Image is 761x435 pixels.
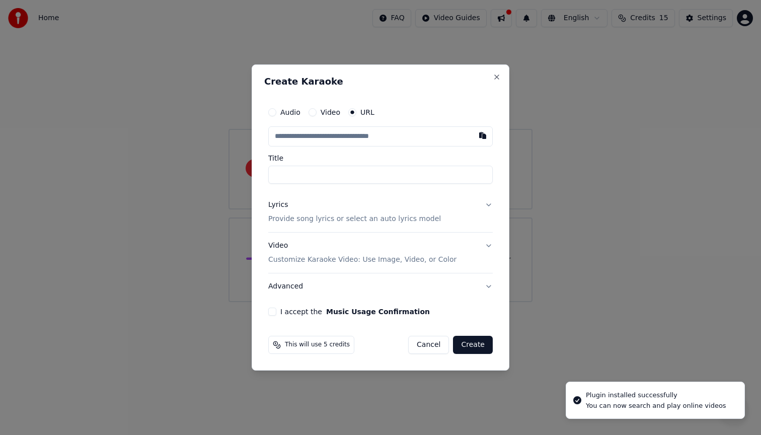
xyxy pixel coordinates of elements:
[268,214,441,224] p: Provide song lyrics or select an auto lyrics model
[453,336,493,354] button: Create
[285,341,350,349] span: This will use 5 credits
[280,109,300,116] label: Audio
[408,336,449,354] button: Cancel
[280,308,430,315] label: I accept the
[321,109,340,116] label: Video
[268,255,456,265] p: Customize Karaoke Video: Use Image, Video, or Color
[268,200,288,210] div: Lyrics
[264,77,497,86] h2: Create Karaoke
[268,233,493,273] button: VideoCustomize Karaoke Video: Use Image, Video, or Color
[268,241,456,265] div: Video
[268,273,493,300] button: Advanced
[326,308,430,315] button: I accept the
[268,192,493,232] button: LyricsProvide song lyrics or select an auto lyrics model
[360,109,374,116] label: URL
[268,155,493,162] label: Title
